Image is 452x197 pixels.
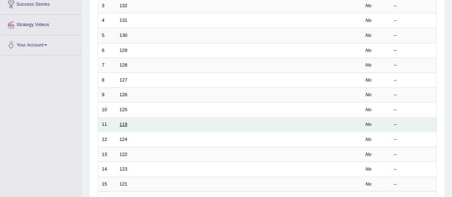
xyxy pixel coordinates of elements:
[0,15,82,33] a: Strategy Videos
[120,107,128,112] a: 125
[394,62,433,69] div: –
[98,177,116,192] td: 15
[120,33,128,38] a: 130
[120,62,128,68] a: 128
[394,77,433,84] div: –
[120,166,128,172] a: 123
[120,181,128,187] a: 121
[366,166,372,172] em: No
[98,102,116,117] td: 10
[366,122,372,127] em: No
[394,32,433,39] div: –
[394,181,433,188] div: –
[366,33,372,38] em: No
[366,3,372,8] em: No
[120,137,128,142] a: 124
[98,117,116,132] td: 11
[394,136,433,143] div: –
[394,3,433,9] div: –
[366,107,372,112] em: No
[394,107,433,113] div: –
[98,58,116,73] td: 7
[366,181,372,187] em: No
[98,132,116,147] td: 12
[98,147,116,162] td: 13
[98,43,116,58] td: 6
[120,92,128,97] a: 126
[120,3,128,8] a: 132
[366,48,372,53] em: No
[98,73,116,88] td: 8
[98,28,116,43] td: 5
[120,152,128,157] a: 122
[394,121,433,128] div: –
[366,77,372,83] em: No
[98,88,116,103] td: 9
[0,35,82,53] a: Your Account
[394,47,433,54] div: –
[120,77,128,83] a: 127
[366,18,372,23] em: No
[394,151,433,158] div: –
[366,152,372,157] em: No
[98,162,116,177] td: 14
[366,92,372,97] em: No
[366,62,372,68] em: No
[394,92,433,98] div: –
[120,18,128,23] a: 131
[394,166,433,173] div: –
[120,122,128,127] a: 119
[120,48,128,53] a: 129
[98,13,116,28] td: 4
[394,17,433,24] div: –
[366,137,372,142] em: No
